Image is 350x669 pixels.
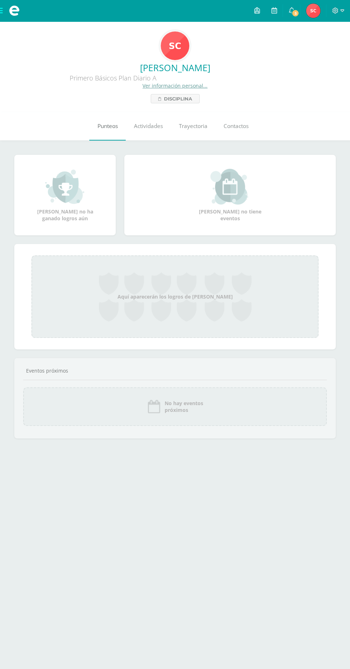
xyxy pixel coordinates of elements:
[134,122,163,130] span: Actividades
[31,255,319,338] div: Aquí aparecerán los logros de [PERSON_NAME]
[142,82,207,89] a: Ver información personal...
[164,94,192,103] span: Disciplina
[23,367,327,374] div: Eventos próximos
[29,169,101,222] div: [PERSON_NAME] no ha ganado logros aún
[126,112,171,141] a: Actividades
[6,62,344,74] a: [PERSON_NAME]
[306,4,320,18] img: f25239f7c825e180454038984e453cce.png
[45,169,84,205] img: achievement_small.png
[97,122,118,130] span: Punteos
[6,74,220,82] div: Primero Básicos Plan Diario A
[179,122,207,130] span: Trayectoria
[151,94,200,103] a: Disciplina
[194,169,266,222] div: [PERSON_NAME] no tiene eventos
[215,112,256,141] a: Contactos
[224,122,249,130] span: Contactos
[147,399,161,414] img: event_icon.png
[161,31,189,60] img: c41c17e631e039a2c25e4e1978fa1dba.png
[165,400,203,413] span: No hay eventos próximos
[89,112,126,141] a: Punteos
[210,169,249,205] img: event_small.png
[171,112,215,141] a: Trayectoria
[291,9,299,17] span: 5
